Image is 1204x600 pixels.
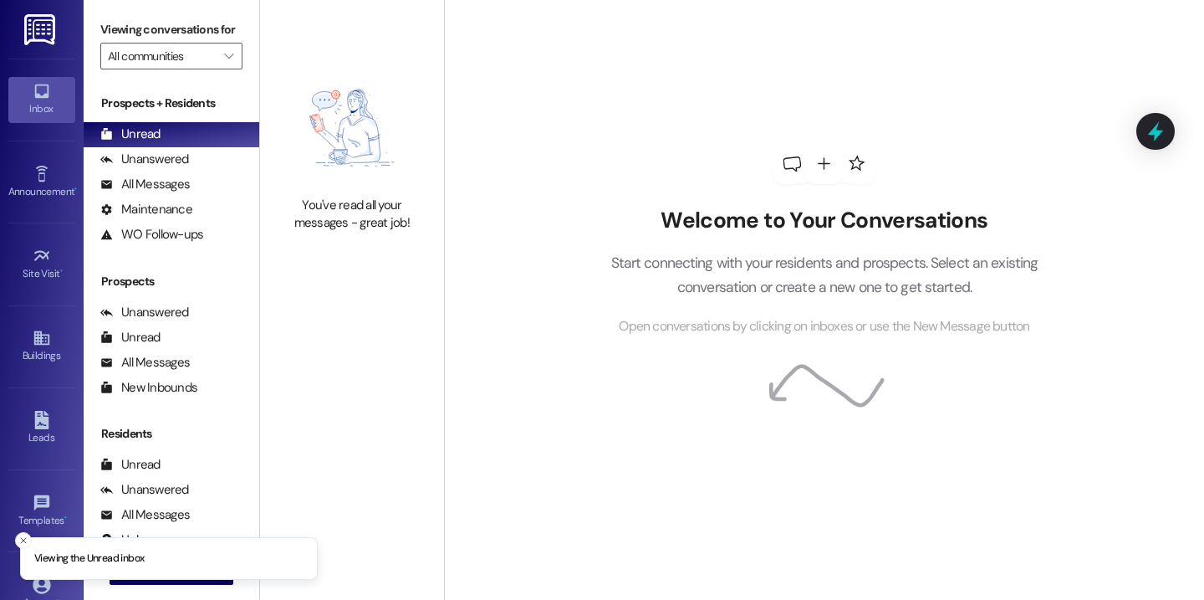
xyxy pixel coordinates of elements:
a: Inbox [8,77,75,122]
div: You've read all your messages - great job! [278,197,426,233]
img: empty-state [278,68,426,187]
img: ResiDesk Logo [24,14,59,45]
input: All communities [108,43,216,69]
span: • [64,512,67,524]
div: Unread [100,126,161,143]
div: All Messages [100,176,190,193]
div: Residents [84,425,259,443]
div: All Messages [100,506,190,524]
div: New Inbounds [100,379,197,397]
div: WO Follow-ups [100,226,203,244]
span: • [60,265,63,277]
div: Unanswered [100,481,189,499]
span: Open conversations by clicking on inboxes or use the New Message button [619,316,1029,337]
a: Templates • [8,489,75,534]
span: • [74,183,77,195]
div: Prospects + Residents [84,95,259,112]
p: Start connecting with your residents and prospects. Select an existing conversation or create a n... [585,251,1064,299]
div: Unread [100,329,161,346]
div: Unanswered [100,304,189,321]
div: Unanswered [100,151,189,168]
p: Viewing the Unread inbox [34,551,144,567]
div: Maintenance [100,201,192,218]
div: Prospects [84,273,259,290]
a: Leads [8,406,75,451]
a: Buildings [8,324,75,369]
i:  [224,49,233,63]
h2: Welcome to Your Conversations [585,208,1064,234]
div: Unread [100,456,161,474]
button: Close toast [15,532,32,549]
a: Site Visit • [8,242,75,287]
div: All Messages [100,354,190,372]
label: Viewing conversations for [100,17,242,43]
